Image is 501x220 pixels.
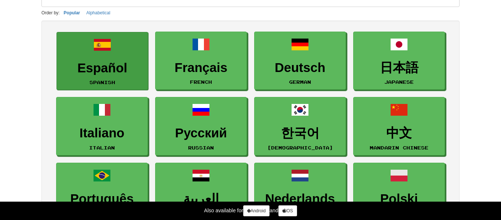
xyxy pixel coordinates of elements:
[56,97,148,155] a: ItalianoItalian
[353,97,445,155] a: 中文Mandarin Chinese
[159,126,243,140] h3: Русский
[258,61,342,75] h3: Deutsch
[155,97,247,155] a: РусскийRussian
[353,32,445,90] a: 日本語Japanese
[243,205,270,216] a: Android
[258,126,342,140] h3: 한국어
[56,32,148,90] a: EspañolSpanish
[258,192,342,206] h3: Nederlands
[60,126,144,140] h3: Italiano
[357,61,441,75] h3: 日本語
[254,97,346,155] a: 한국어[DEMOGRAPHIC_DATA]
[278,205,297,216] a: iOS
[41,10,60,15] small: Order by:
[190,79,212,84] small: French
[384,79,414,84] small: Japanese
[289,79,311,84] small: German
[357,192,441,206] h3: Polski
[155,32,247,90] a: FrançaisFrench
[60,192,144,206] h3: Português
[254,32,346,90] a: DeutschGerman
[357,126,441,140] h3: 中文
[267,145,333,150] small: [DEMOGRAPHIC_DATA]
[84,9,112,17] button: Alphabetical
[188,145,214,150] small: Russian
[370,145,428,150] small: Mandarin Chinese
[159,61,243,75] h3: Français
[89,80,115,85] small: Spanish
[159,192,243,206] h3: العربية
[89,145,115,150] small: Italian
[61,61,144,75] h3: Español
[62,9,83,17] button: Popular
